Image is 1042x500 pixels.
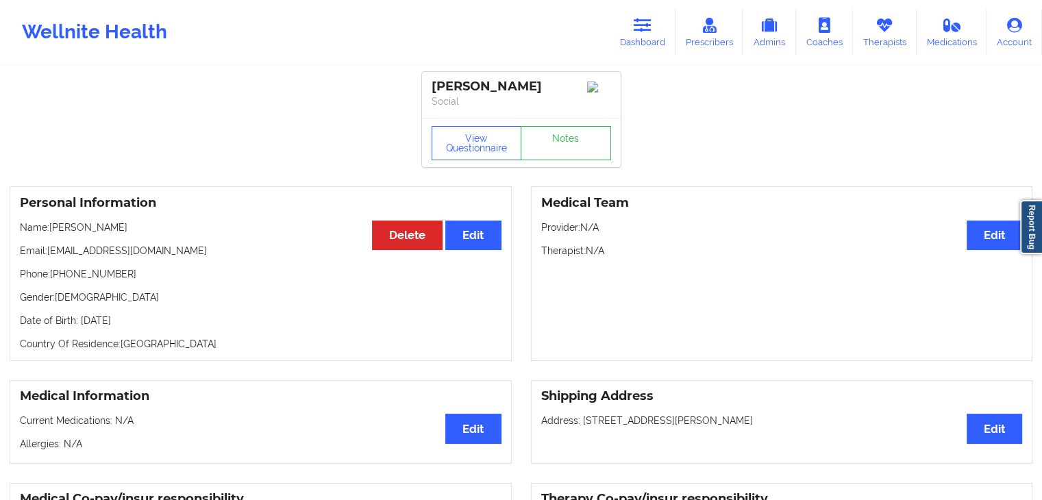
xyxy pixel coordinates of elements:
a: Coaches [796,10,853,55]
button: Edit [445,221,501,250]
button: Edit [967,221,1022,250]
div: [PERSON_NAME] [432,79,611,95]
a: Medications [917,10,987,55]
p: Provider: N/A [541,221,1023,234]
h3: Shipping Address [541,388,1023,404]
h3: Medical Team [541,195,1023,211]
img: Image%2Fplaceholer-image.png [587,82,611,92]
p: Gender: [DEMOGRAPHIC_DATA] [20,290,501,304]
button: Edit [967,414,1022,443]
button: Delete [372,221,443,250]
p: Email: [EMAIL_ADDRESS][DOMAIN_NAME] [20,244,501,258]
a: Dashboard [610,10,675,55]
a: Report Bug [1020,200,1042,254]
p: Phone: [PHONE_NUMBER] [20,267,501,281]
p: Address: [STREET_ADDRESS][PERSON_NAME] [541,414,1023,427]
h3: Medical Information [20,388,501,404]
a: Admins [743,10,796,55]
button: Edit [445,414,501,443]
p: Name: [PERSON_NAME] [20,221,501,234]
p: Allergies: N/A [20,437,501,451]
a: Account [987,10,1042,55]
h3: Personal Information [20,195,501,211]
p: Country Of Residence: [GEOGRAPHIC_DATA] [20,337,501,351]
a: Prescribers [675,10,743,55]
button: View Questionnaire [432,126,522,160]
p: Current Medications: N/A [20,414,501,427]
a: Therapists [853,10,917,55]
a: Notes [521,126,611,160]
p: Date of Birth: [DATE] [20,314,501,327]
p: Social [432,95,611,108]
p: Therapist: N/A [541,244,1023,258]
